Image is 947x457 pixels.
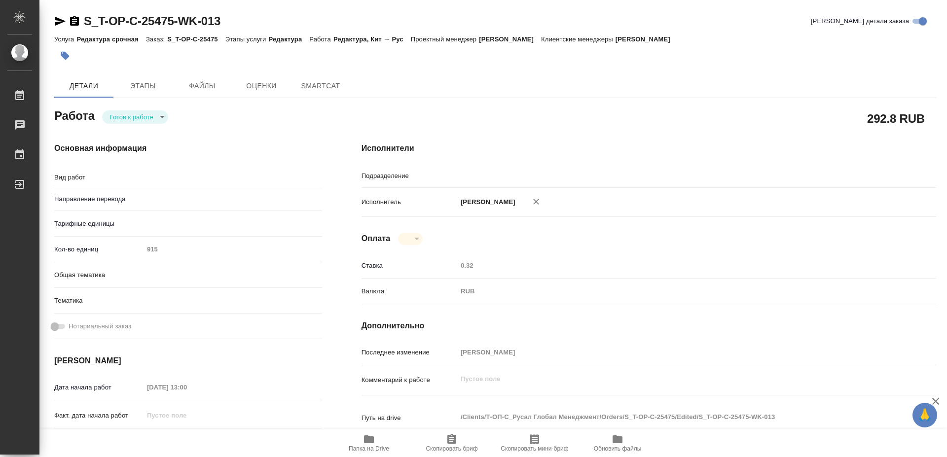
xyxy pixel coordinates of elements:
[309,35,333,43] p: Работа
[349,445,389,452] span: Папка на Drive
[54,142,322,154] h4: Основная информация
[362,320,936,332] h4: Дополнительно
[107,113,156,121] button: Готов к работе
[362,375,457,385] p: Комментарий к работе
[54,383,144,392] p: Дата начала работ
[76,35,146,43] p: Редактура срочная
[119,80,167,92] span: Этапы
[54,355,322,367] h4: [PERSON_NAME]
[144,242,322,256] input: Пустое поле
[144,292,322,309] div: ​
[144,380,230,394] input: Пустое поле
[362,348,457,357] p: Последнее изменение
[167,35,225,43] p: S_T-OP-C-25475
[69,15,80,27] button: Скопировать ссылку
[525,191,547,212] button: Удалить исполнителя
[54,106,95,124] h2: Работа
[493,429,576,457] button: Скопировать мини-бриф
[457,197,515,207] p: [PERSON_NAME]
[457,258,888,273] input: Пустое поле
[102,110,168,124] div: Готов к работе
[362,233,391,245] h4: Оплата
[297,80,344,92] span: SmartCat
[362,286,457,296] p: Валюта
[616,35,678,43] p: [PERSON_NAME]
[457,283,888,300] div: RUB
[60,80,108,92] span: Детали
[54,35,76,43] p: Услуга
[54,45,76,67] button: Добавить тэг
[144,408,230,422] input: Пустое поле
[398,233,423,245] div: Готов к работе
[457,345,888,359] input: Пустое поле
[362,142,936,154] h4: Исполнители
[328,429,410,457] button: Папка на Drive
[362,171,457,181] p: Подразделение
[84,14,220,28] a: S_T-OP-C-25475-WK-013
[541,35,616,43] p: Клиентские менеджеры
[54,15,66,27] button: Скопировать ссылку для ЯМессенджера
[54,194,144,204] p: Направление перевода
[269,35,310,43] p: Редактура
[333,35,411,43] p: Редактура, Кит → Рус
[479,35,541,43] p: [PERSON_NAME]
[811,16,909,26] span: [PERSON_NAME] детали заказа
[54,245,144,254] p: Кол-во единиц
[179,80,226,92] span: Файлы
[54,173,144,182] p: Вид работ
[238,80,285,92] span: Оценки
[144,267,322,283] div: ​
[362,413,457,423] p: Путь на drive
[501,445,568,452] span: Скопировать мини-бриф
[594,445,642,452] span: Обновить файлы
[457,409,888,425] textarea: /Clients/Т-ОП-С_Русал Глобал Менеджмент/Orders/S_T-OP-C-25475/Edited/S_T-OP-C-25475-WK-013
[410,429,493,457] button: Скопировать бриф
[54,411,144,421] p: Факт. дата начала работ
[69,321,131,331] span: Нотариальный заказ
[54,219,144,229] p: Тарифные единицы
[54,296,144,306] p: Тематика
[912,403,937,427] button: 🙏
[54,270,144,280] p: Общая тематика
[411,35,479,43] p: Проектный менеджер
[916,405,933,425] span: 🙏
[867,110,925,127] h2: 292.8 RUB
[362,261,457,271] p: Ставка
[426,445,477,452] span: Скопировать бриф
[576,429,659,457] button: Обновить файлы
[362,197,457,207] p: Исполнитель
[146,35,167,43] p: Заказ:
[144,215,322,232] div: ​
[225,35,269,43] p: Этапы услуги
